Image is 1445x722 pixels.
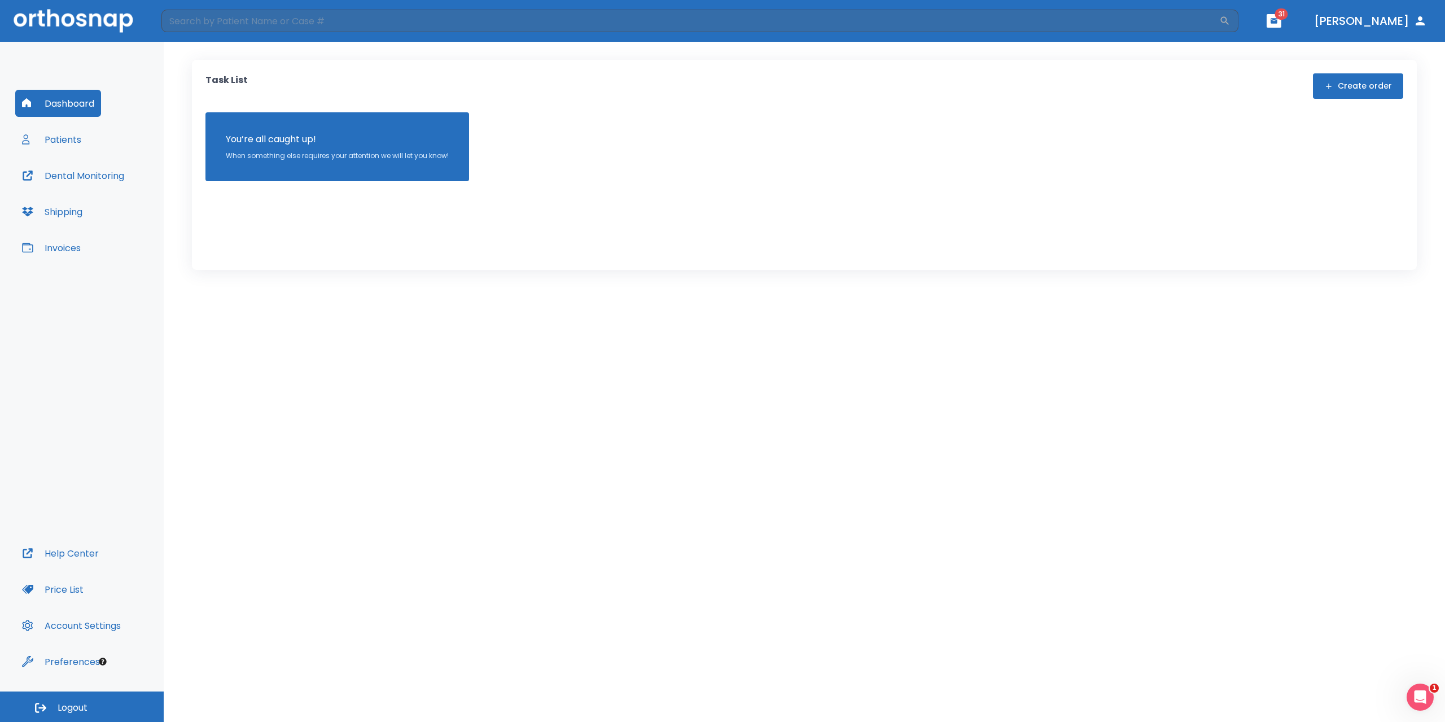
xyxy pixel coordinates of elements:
button: Dashboard [15,90,101,117]
button: Shipping [15,198,89,225]
button: Help Center [15,540,106,567]
iframe: Intercom live chat [1407,684,1434,711]
button: Patients [15,126,88,153]
button: Account Settings [15,612,128,639]
button: Invoices [15,234,87,261]
button: Dental Monitoring [15,162,131,189]
span: 31 [1275,8,1288,20]
p: When something else requires your attention we will let you know! [226,151,449,161]
span: 1 [1430,684,1439,693]
p: You’re all caught up! [226,133,449,146]
img: Orthosnap [14,9,133,32]
span: Logout [58,702,87,714]
p: Task List [205,73,248,99]
button: Create order [1313,73,1403,99]
input: Search by Patient Name or Case # [161,10,1219,32]
button: [PERSON_NAME] [1310,11,1431,31]
button: Preferences [15,648,107,675]
div: Tooltip anchor [98,657,108,667]
button: Price List [15,576,90,603]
